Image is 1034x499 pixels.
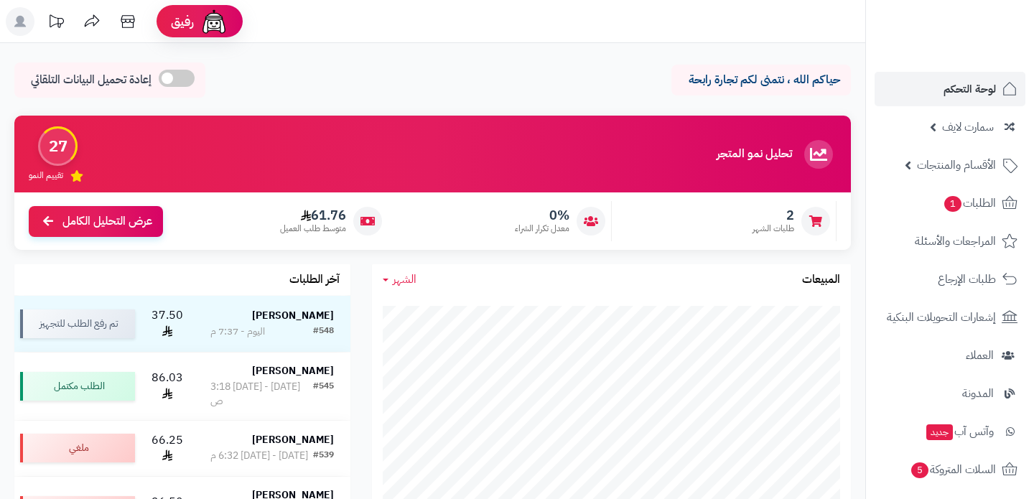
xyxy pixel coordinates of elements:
div: #545 [313,380,334,409]
span: سمارت لايف [942,117,994,137]
span: السلات المتروكة [910,460,996,480]
span: الطلبات [943,193,996,213]
div: تم رفع الطلب للتجهيز [20,309,135,338]
div: #539 [313,449,334,463]
a: لوحة التحكم [875,72,1025,106]
a: المدونة [875,376,1025,411]
a: طلبات الإرجاع [875,262,1025,297]
span: تقييم النمو [29,169,63,182]
a: المراجعات والأسئلة [875,224,1025,258]
a: الطلبات1 [875,186,1025,220]
span: طلبات الشهر [753,223,794,235]
span: المدونة [962,383,994,404]
div: اليوم - 7:37 م [210,325,265,339]
span: وآتس آب [925,421,994,442]
h3: المبيعات [802,274,840,286]
a: الشهر [383,271,416,288]
div: [DATE] - [DATE] 6:32 م [210,449,308,463]
span: رفيق [171,13,194,30]
span: الشهر [393,271,416,288]
span: طلبات الإرجاع [938,269,996,289]
img: ai-face.png [200,7,228,36]
strong: [PERSON_NAME] [252,363,334,378]
span: الأقسام والمنتجات [917,155,996,175]
h3: آخر الطلبات [289,274,340,286]
a: وآتس آبجديد [875,414,1025,449]
span: 5 [911,462,928,478]
strong: [PERSON_NAME] [252,308,334,323]
span: عرض التحليل الكامل [62,213,152,230]
div: ملغي [20,434,135,462]
div: الطلب مكتمل [20,372,135,401]
a: تحديثات المنصة [38,7,74,39]
td: 86.03 [141,353,194,420]
span: إعادة تحميل البيانات التلقائي [31,72,152,88]
span: المراجعات والأسئلة [915,231,996,251]
span: إشعارات التحويلات البنكية [887,307,996,327]
div: [DATE] - [DATE] 3:18 ص [210,380,313,409]
span: 1 [944,196,961,212]
span: متوسط طلب العميل [280,223,346,235]
td: 66.25 [141,421,194,477]
a: السلات المتروكة5 [875,452,1025,487]
div: #548 [313,325,334,339]
a: عرض التحليل الكامل [29,206,163,237]
span: العملاء [966,345,994,365]
span: جديد [926,424,953,440]
span: 61.76 [280,207,346,223]
span: 2 [753,207,794,223]
img: logo-2.png [936,11,1020,41]
h3: تحليل نمو المتجر [717,148,792,161]
span: معدل تكرار الشراء [515,223,569,235]
span: لوحة التحكم [944,79,996,99]
a: العملاء [875,338,1025,373]
strong: [PERSON_NAME] [252,432,334,447]
a: إشعارات التحويلات البنكية [875,300,1025,335]
td: 37.50 [141,296,194,352]
span: 0% [515,207,569,223]
p: حياكم الله ، نتمنى لكم تجارة رابحة [682,72,840,88]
